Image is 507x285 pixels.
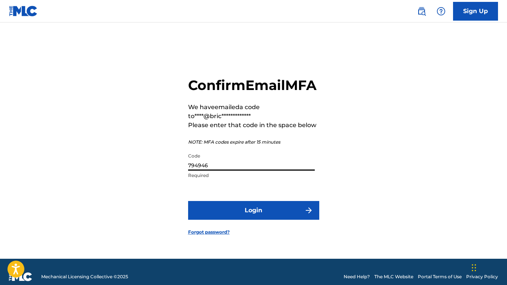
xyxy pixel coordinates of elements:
[41,273,128,280] span: Mechanical Licensing Collective © 2025
[470,249,507,285] iframe: Chat Widget
[188,121,319,130] p: Please enter that code in the space below
[304,206,313,215] img: f7272a7cc735f4ea7f67.svg
[188,229,230,235] a: Forgot password?
[472,256,476,279] div: Drag
[188,139,319,145] p: NOTE: MFA codes expire after 15 minutes
[188,77,319,94] h2: Confirm Email MFA
[344,273,370,280] a: Need Help?
[414,4,429,19] a: Public Search
[9,272,32,281] img: logo
[188,201,319,220] button: Login
[9,6,38,16] img: MLC Logo
[437,7,446,16] img: help
[453,2,498,21] a: Sign Up
[466,273,498,280] a: Privacy Policy
[188,172,315,179] p: Required
[374,273,413,280] a: The MLC Website
[417,7,426,16] img: search
[434,4,449,19] div: Help
[418,273,462,280] a: Portal Terms of Use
